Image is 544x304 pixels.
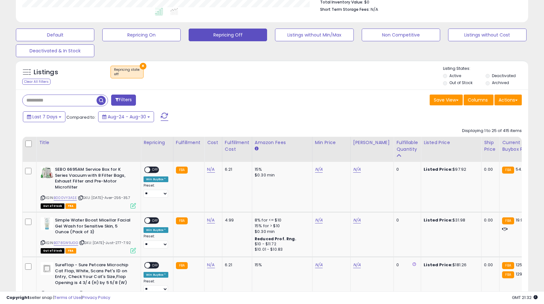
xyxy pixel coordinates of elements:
[492,73,516,78] label: Deactivated
[98,111,154,122] button: Aug-24 - Aug-30
[144,183,168,198] div: Preset:
[39,139,138,146] div: Title
[396,262,416,268] div: 0
[502,167,514,174] small: FBA
[16,44,94,57] button: Deactivated & In Stock
[65,248,76,254] span: FBA
[315,262,323,268] a: N/A
[41,167,53,178] img: 51e0gWuDl2L._SL40_.jpg
[502,139,535,153] div: Current Buybox Price
[255,167,307,172] div: 15%
[468,97,488,103] span: Columns
[32,114,57,120] span: Last 7 Days
[16,29,94,41] button: Default
[516,271,527,277] span: 129.41
[448,29,527,41] button: Listings without Cost
[255,217,307,223] div: 8% for <= $10
[353,139,391,146] div: [PERSON_NAME]
[255,146,259,152] small: Amazon Fees.
[430,95,463,105] button: Save View
[54,240,78,246] a: B078SW9JGG
[443,66,528,72] p: Listing States:
[78,195,131,200] span: | SKU: [DATE]-Aver-256-35.7
[255,247,307,252] div: $10.01 - $10.83
[424,166,453,172] b: Listed Price:
[176,217,188,224] small: FBA
[150,218,160,223] span: OFF
[79,240,131,245] span: | SKU: [DATE]-Just-277-7.92
[396,217,416,223] div: 0
[255,139,310,146] div: Amazon Fees
[41,203,64,209] span: All listings that are currently out of stock and unavailable for purchase on Amazon
[6,294,30,301] strong: Copyright
[424,217,453,223] b: Listed Price:
[55,167,132,192] b: SEBO 6695AM Service Box for K Series Vacuum with 8 Filter Bags, Exhaust Filter and Pre-Motor Micr...
[176,262,188,269] small: FBA
[353,217,361,223] a: N/A
[189,29,267,41] button: Repricing Off
[502,217,514,224] small: FBA
[41,217,136,253] div: ASIN:
[144,176,168,182] div: Win BuyBox *
[41,167,136,208] div: ASIN:
[108,114,146,120] span: Aug-24 - Aug-30
[484,217,494,223] div: 0.00
[114,67,140,77] span: Repricing state :
[176,139,202,146] div: Fulfillment
[207,166,215,173] a: N/A
[255,229,307,235] div: $0.30 min
[449,80,473,85] label: Out of Stock
[144,234,168,248] div: Preset:
[207,139,219,146] div: Cost
[150,167,160,173] span: OFF
[516,217,526,223] span: 19.99
[424,262,453,268] b: Listed Price:
[22,79,50,85] div: Clear All Filters
[102,29,181,41] button: Repricing On
[82,294,110,301] a: Privacy Policy
[144,227,168,233] div: Win BuyBox *
[424,217,476,223] div: $31.98
[484,167,494,172] div: 0.00
[464,95,494,105] button: Columns
[516,262,528,268] span: 125.79
[66,114,96,120] span: Compared to:
[502,262,514,269] small: FBA
[396,167,416,172] div: 0
[315,166,323,173] a: N/A
[255,236,296,241] b: Reduced Prof. Rng.
[484,139,497,153] div: Ship Price
[424,139,479,146] div: Listed Price
[225,217,247,223] div: 4.99
[225,167,247,172] div: 6.21
[114,72,140,76] div: off
[140,63,146,69] button: ×
[207,217,215,223] a: N/A
[494,95,522,105] button: Actions
[65,203,76,209] span: FBA
[55,262,132,287] b: SureFlap - Sure Petcare Microchip Cat Flap, White, Scans Pet's ID on Entry, Check Your Cat's Size...
[55,217,132,237] b: Simple Water Boost Micellar Facial Gel Wash for Sensitive Skin, 5 Ounce (Pack of 3)
[255,172,307,178] div: $0.30 min
[34,68,58,77] h5: Listings
[6,295,110,301] div: seller snap | |
[353,262,361,268] a: N/A
[150,263,160,268] span: OFF
[144,272,168,278] div: Win BuyBox *
[462,128,522,134] div: Displaying 1 to 25 of 415 items
[54,195,77,201] a: B000VY3ASE
[255,262,307,268] div: 15%
[502,271,514,278] small: FBA
[225,139,249,153] div: Fulfillment Cost
[512,294,538,301] span: 2025-09-7 21:32 GMT
[492,80,509,85] label: Archived
[41,217,53,230] img: 41EJ1l8iQML._SL40_.jpg
[275,29,353,41] button: Listings without Min/Max
[111,95,136,106] button: Filters
[144,139,171,146] div: Repricing
[207,262,215,268] a: N/A
[41,248,64,254] span: All listings that are currently out of stock and unavailable for purchase on Amazon
[255,241,307,247] div: $10 - $11.72
[144,279,168,294] div: Preset:
[449,73,461,78] label: Active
